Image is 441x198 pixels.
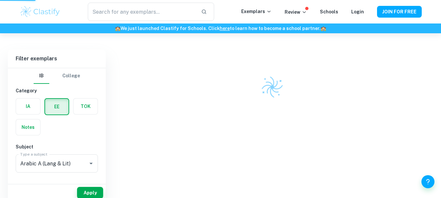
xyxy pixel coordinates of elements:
[220,26,230,31] a: here
[20,151,47,157] label: Type a subject
[45,99,69,114] button: EE
[260,74,285,100] img: Clastify logo
[241,8,272,15] p: Exemplars
[1,25,440,32] h6: We just launched Clastify for Schools. Click to learn how to become a school partner.
[34,68,80,84] div: Filter type choice
[16,119,40,135] button: Notes
[115,26,120,31] span: 🏫
[285,8,307,16] p: Review
[8,50,106,68] h6: Filter exemplars
[421,175,434,188] button: Help and Feedback
[87,159,96,168] button: Open
[73,99,98,114] button: TOK
[377,6,422,18] button: JOIN FOR FREE
[62,68,80,84] button: College
[321,26,326,31] span: 🏫
[16,99,40,114] button: IA
[88,3,196,21] input: Search for any exemplars...
[16,87,98,94] h6: Category
[320,9,338,14] a: Schools
[20,5,61,18] img: Clastify logo
[351,9,364,14] a: Login
[16,143,98,150] h6: Subject
[34,68,49,84] button: IB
